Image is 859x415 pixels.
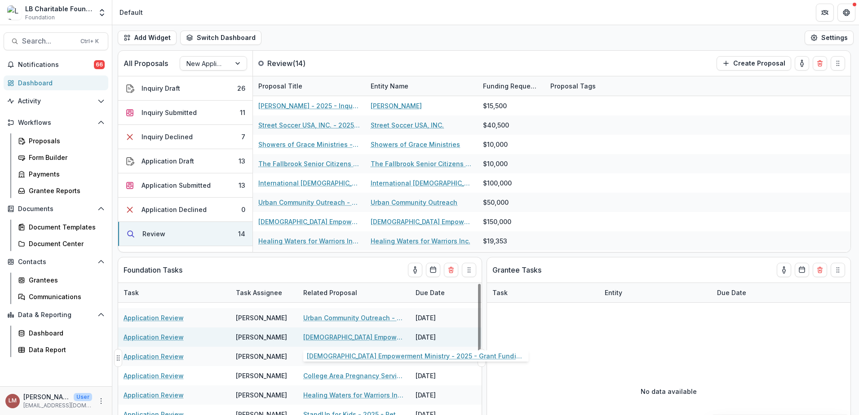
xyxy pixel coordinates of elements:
div: Dashboard [29,328,101,338]
span: Search... [22,37,75,45]
a: Application Review [124,390,184,400]
div: Proposal Tags [545,76,657,96]
a: International [DEMOGRAPHIC_DATA] [DEMOGRAPHIC_DATA] of [GEOGRAPHIC_DATA] [371,178,472,188]
button: Calendar [426,263,440,277]
a: Dashboard [4,75,108,90]
a: College Area Pregnancy Services - 2025 - Grant Funding Request Requirements and Questionnaires [303,371,405,380]
button: Get Help [837,4,855,22]
button: Settings [805,31,854,45]
div: [PERSON_NAME] [236,371,287,380]
a: Healing Waters for Warriors Inc. - 2025 - Grant Funding Request Requirements and Questionnaires [258,236,360,246]
a: [DEMOGRAPHIC_DATA] Empowerment Ministry [371,217,472,226]
div: [PERSON_NAME] [236,352,287,361]
div: $150,000 [483,217,511,226]
div: Data Report [29,345,101,354]
a: The Fallbrook Senior Citizens Service Club - 2025 - Grant Funding Request Requirements and Questi... [258,159,360,168]
a: Application Review [124,352,184,361]
div: Entity [599,283,712,302]
a: Street Soccer USA, INC. [371,120,444,130]
div: $50,000 [483,198,509,207]
a: Urban Community Outreach - 2025 - Inquiry Form [303,313,405,322]
div: Task Assignee [230,283,298,302]
div: Entity Name [365,76,478,96]
button: Switch Dashboard [180,31,261,45]
div: [PERSON_NAME] [236,313,287,322]
a: Communications [14,289,108,304]
a: The Fallbrook Senior Citizens Service Club [371,159,472,168]
a: Healing Waters for Warriors Inc. [371,236,470,246]
a: Document Center [14,236,108,251]
div: $10,000 [483,159,508,168]
div: Proposals [29,136,101,146]
div: [PERSON_NAME] [236,332,287,342]
div: Application Draft [142,156,194,166]
div: [DATE] [410,327,478,347]
div: Task [487,283,599,302]
div: Proposal Title [253,81,308,91]
div: [DATE] [410,347,478,366]
button: Calendar [795,263,809,277]
a: Document Templates [14,220,108,234]
button: Open Workflows [4,115,108,130]
a: Dashboard [14,326,108,340]
div: Due Date [712,283,779,302]
a: International [DEMOGRAPHIC_DATA] [DEMOGRAPHIC_DATA] of [GEOGRAPHIC_DATA] - 2025 - Grant Funding R... [258,178,360,188]
a: Love of [DEMOGRAPHIC_DATA] [[DEMOGRAPHIC_DATA]] Fellowship - 2025 - Grant Funding Request Require... [303,352,405,361]
div: Related Proposal [298,288,363,297]
div: 13 [239,181,245,190]
div: Funding Requested [478,81,545,91]
span: Foundation [25,13,55,22]
a: Showers of Grace Ministries - 2025 - Inquiry Form [258,140,360,149]
p: No data available [641,387,697,396]
div: Communications [29,292,101,301]
button: Drag [831,56,845,71]
button: Review14 [118,222,252,246]
span: Activity [18,97,94,105]
div: Due Date [410,283,478,302]
div: Due Date [410,288,450,297]
div: Funding Requested [478,76,545,96]
div: Dashboard [18,78,101,88]
span: Workflows [18,119,94,127]
a: Street Soccer USA, INC. - 2025 - Inquiry Form [258,120,360,130]
img: LB Charitable Foundation [7,5,22,20]
button: Create Proposal [717,56,791,71]
div: Proposal Tags [545,81,601,91]
div: Inquiry Submitted [142,108,197,117]
div: $19,353 [483,236,507,246]
p: Grantee Tasks [492,265,541,275]
a: Data Report [14,342,108,357]
button: toggle-assigned-to-me [795,56,809,71]
a: Application Review [124,371,184,380]
div: Default [120,8,143,17]
div: 11 [240,108,245,117]
a: Form Builder [14,150,108,165]
div: Proposal Title [253,76,365,96]
div: Application Declined [142,205,207,214]
button: Drag [114,349,122,367]
a: [PERSON_NAME] - 2025 - Inquiry Form [258,101,360,110]
div: Due Date [712,288,752,297]
button: Open Contacts [4,255,108,269]
a: [PERSON_NAME] [371,101,422,110]
a: Grantee Reports [14,183,108,198]
button: Search... [4,32,108,50]
nav: breadcrumb [116,6,146,19]
a: Proposals [14,133,108,148]
span: Contacts [18,258,94,266]
button: Open Data & Reporting [4,308,108,322]
button: Application Declined0 [118,198,252,222]
div: $40,500 [483,120,509,130]
button: Notifications66 [4,57,108,72]
button: Delete card [813,56,827,71]
button: Inquiry Submitted11 [118,101,252,125]
div: 0 [241,205,245,214]
div: Loida Mendoza [9,398,17,404]
a: Showers of Grace Ministries [371,140,460,149]
div: Entity [599,288,628,297]
button: Open entity switcher [96,4,108,22]
span: Data & Reporting [18,311,94,319]
a: [DEMOGRAPHIC_DATA] Empowerment Ministry - 2025 - Grant Funding Request Requirements and Questionn... [303,332,405,342]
